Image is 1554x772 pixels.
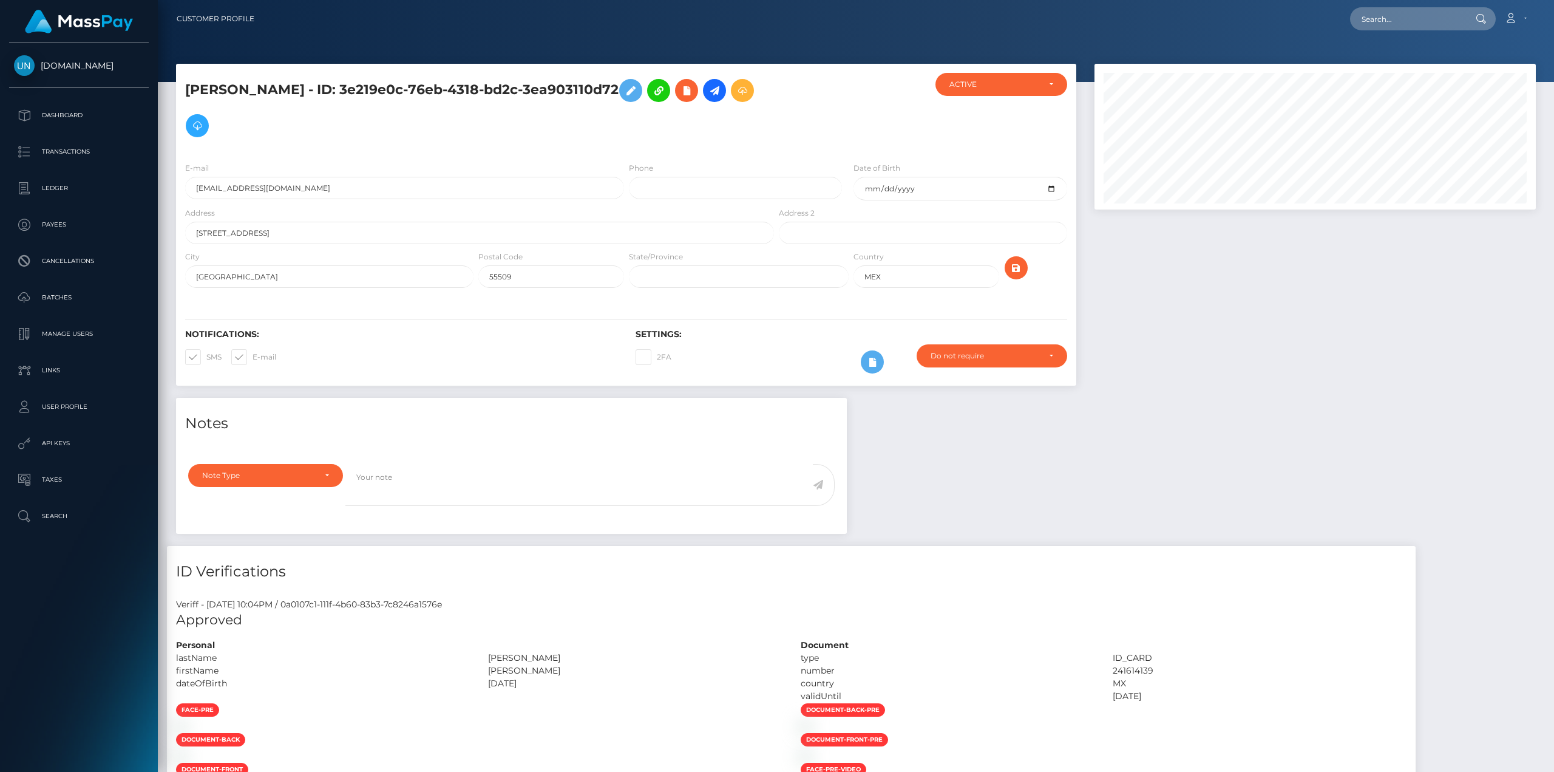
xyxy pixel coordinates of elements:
[779,208,815,219] label: Address 2
[176,640,215,651] strong: Personal
[176,733,245,746] span: document-back
[479,677,791,690] div: [DATE]
[917,344,1067,367] button: Do not require
[1104,652,1416,664] div: ID_CARD
[14,216,144,234] p: Payees
[703,79,726,102] a: Initiate Payout
[185,329,617,340] h6: Notifications:
[636,349,671,365] label: 2FA
[14,398,144,416] p: User Profile
[167,652,479,664] div: lastName
[792,664,1104,677] div: number
[185,73,767,143] h5: [PERSON_NAME] - ID: 3e219e0c-76eb-4318-bd2c-3ea903110d72
[479,664,791,677] div: [PERSON_NAME]
[801,733,888,746] span: document-front-pre
[185,349,222,365] label: SMS
[14,143,144,161] p: Transactions
[176,751,186,761] img: 731fc58e-ac7e-40d8-9760-d4420b482147
[14,55,35,76] img: Unlockt.me
[176,561,1406,582] h4: ID Verifications
[167,598,1416,611] div: Veriff - [DATE] 10:04PM / 0a0107c1-111f-4b60-83b3-7c8246a1576e
[1104,677,1416,690] div: MX
[14,434,144,453] p: API Keys
[185,251,200,262] label: City
[176,703,219,717] span: face-pre
[14,361,144,380] p: Links
[9,428,149,459] a: API Keys
[9,210,149,240] a: Payees
[801,640,849,651] strong: Document
[167,664,479,677] div: firstName
[801,751,810,761] img: ed2b1570-423e-44a2-a47d-506c12c3283d
[935,73,1067,96] button: ACTIVE
[14,252,144,270] p: Cancellations
[14,179,144,197] p: Ledger
[931,351,1039,361] div: Do not require
[636,329,1068,340] h6: Settings:
[9,501,149,531] a: Search
[188,464,343,487] button: Note Type
[9,173,149,203] a: Ledger
[792,652,1104,664] div: type
[167,677,479,690] div: dateOfBirth
[801,703,885,717] span: document-back-pre
[1350,7,1464,30] input: Search...
[14,289,144,307] p: Batches
[9,282,149,313] a: Batches
[792,690,1104,703] div: validUntil
[25,10,133,33] img: MassPay Logo
[9,392,149,422] a: User Profile
[9,60,149,71] span: [DOMAIN_NAME]
[185,413,838,434] h4: Notes
[14,325,144,343] p: Manage Users
[9,246,149,276] a: Cancellations
[14,507,144,525] p: Search
[9,100,149,131] a: Dashboard
[1104,690,1416,703] div: [DATE]
[853,163,900,174] label: Date of Birth
[629,251,683,262] label: State/Province
[176,611,1406,630] h5: Approved
[629,163,653,174] label: Phone
[478,251,523,262] label: Postal Code
[792,677,1104,690] div: country
[231,349,276,365] label: E-mail
[14,471,144,489] p: Taxes
[1104,664,1416,677] div: 241614139
[9,319,149,349] a: Manage Users
[176,722,186,731] img: b0ff2fd5-d6ae-43b5-9ef0-1ed017a6e873
[185,208,215,219] label: Address
[949,80,1039,89] div: ACTIVE
[185,163,209,174] label: E-mail
[9,465,149,495] a: Taxes
[202,471,315,480] div: Note Type
[14,106,144,125] p: Dashboard
[853,251,884,262] label: Country
[801,722,810,731] img: 120b0628-126c-4ae5-8cff-344c1920ea2f
[9,355,149,386] a: Links
[479,652,791,664] div: [PERSON_NAME]
[9,137,149,167] a: Transactions
[177,6,254,32] a: Customer Profile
